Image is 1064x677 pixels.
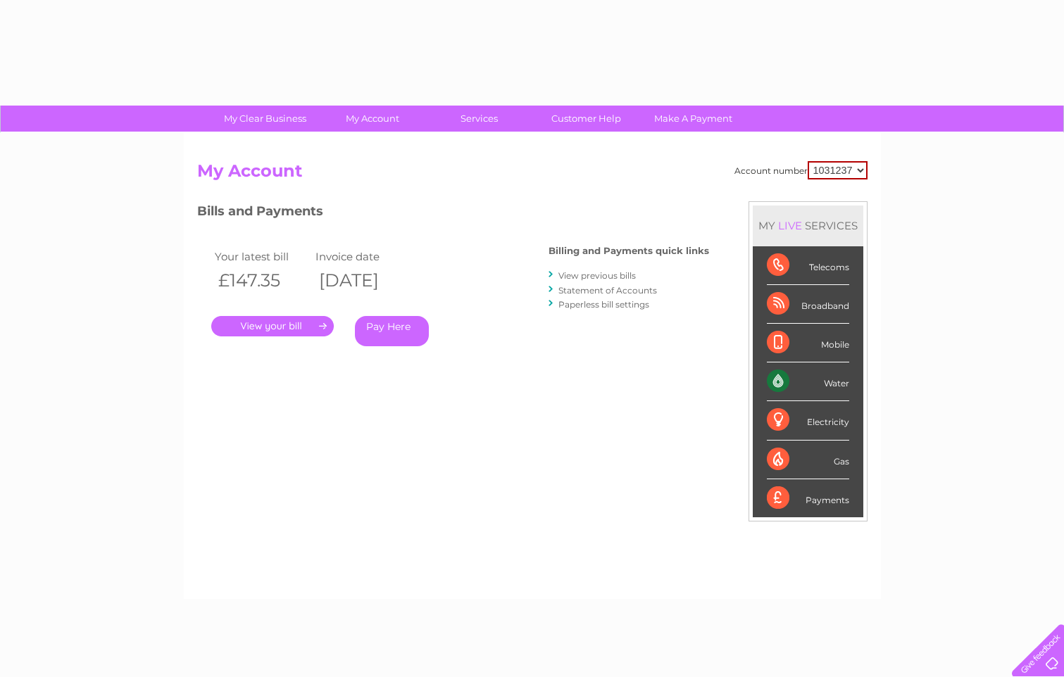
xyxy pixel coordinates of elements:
td: Invoice date [312,247,413,266]
div: Electricity [767,401,849,440]
div: LIVE [775,219,805,232]
a: Customer Help [528,106,644,132]
td: Your latest bill [211,247,313,266]
a: Paperless bill settings [558,299,649,310]
a: . [211,316,334,336]
h3: Bills and Payments [197,201,709,226]
a: View previous bills [558,270,636,281]
div: Account number [734,161,868,179]
div: Water [767,362,849,401]
div: Payments [767,479,849,517]
h2: My Account [197,161,868,188]
th: [DATE] [312,266,413,295]
a: Pay Here [355,316,429,346]
div: MY SERVICES [753,205,863,246]
div: Gas [767,441,849,479]
h4: Billing and Payments quick links [549,246,709,256]
a: Services [421,106,537,132]
a: My Account [314,106,430,132]
div: Broadband [767,285,849,324]
div: Mobile [767,324,849,362]
a: Statement of Accounts [558,285,657,296]
a: Make A Payment [635,106,751,132]
a: My Clear Business [207,106,323,132]
th: £147.35 [211,266,313,295]
div: Telecoms [767,246,849,285]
